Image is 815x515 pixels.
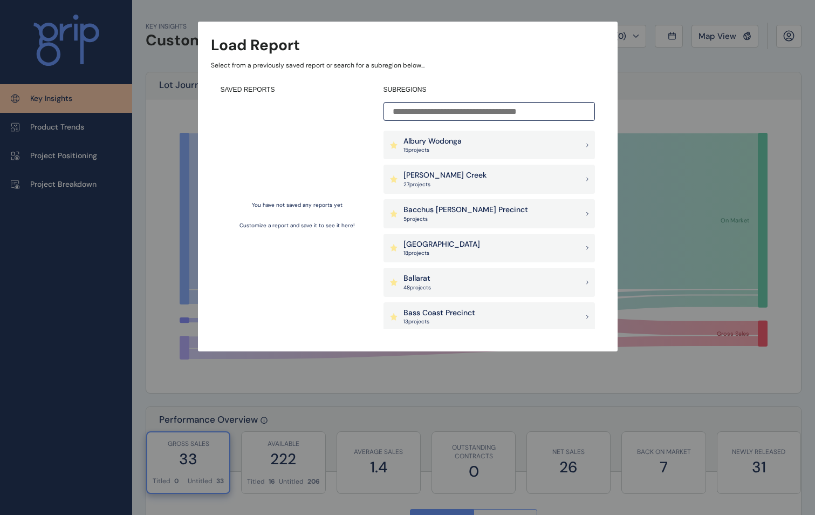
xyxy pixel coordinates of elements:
[403,318,475,326] p: 13 project s
[403,249,480,257] p: 18 project s
[211,35,300,56] h3: Load Report
[403,308,475,319] p: Bass Coast Precinct
[383,85,595,94] h4: SUBREGIONS
[403,181,487,188] p: 27 project s
[403,146,462,154] p: 15 project s
[403,284,431,292] p: 48 project s
[403,273,431,284] p: Ballarat
[403,170,487,181] p: [PERSON_NAME] Creek
[252,201,343,209] p: You have not saved any reports yet
[221,85,374,94] h4: SAVED REPORTS
[403,205,528,215] p: Bacchus [PERSON_NAME] Precinct
[239,222,355,229] p: Customize a report and save it to see it here!
[403,239,480,250] p: [GEOGRAPHIC_DATA]
[403,215,528,223] p: 5 project s
[403,136,462,147] p: Albury Wodonga
[211,61,605,70] p: Select from a previously saved report or search for a subregion below...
